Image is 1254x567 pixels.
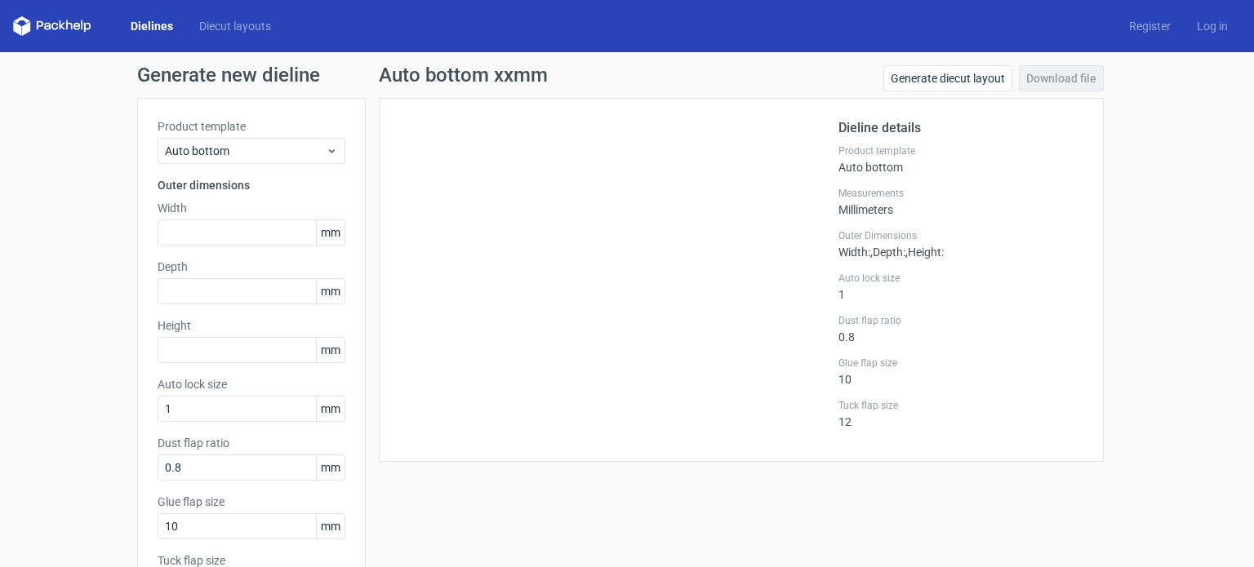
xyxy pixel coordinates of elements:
[158,200,345,216] label: Width
[1116,18,1184,34] a: Register
[838,357,1083,386] div: 10
[158,494,345,510] label: Glue flap size
[158,435,345,451] label: Dust flap ratio
[158,177,345,193] h3: Outer dimensions
[316,338,345,362] span: mm
[838,399,1083,428] div: 12
[838,399,1083,412] label: Tuck flap size
[838,229,1083,242] label: Outer Dimensions
[838,272,1083,301] div: 1
[905,246,944,259] span: , Height :
[883,65,1012,91] a: Generate diecut layout
[838,314,1083,327] label: Dust flap ratio
[1184,18,1241,34] a: Log in
[838,187,1083,216] div: Millimeters
[158,376,345,392] label: Auto lock size
[838,187,1083,200] label: Measurements
[158,118,345,135] label: Product template
[316,455,345,480] span: mm
[838,118,1083,138] h2: Dieline details
[870,246,905,259] span: , Depth :
[316,220,345,245] span: mm
[165,143,326,159] span: Auto bottom
[838,246,870,259] span: Width :
[158,259,345,275] label: Depth
[158,317,345,334] label: Height
[316,279,345,303] span: mm
[838,272,1083,285] label: Auto lock size
[838,144,1083,174] div: Auto bottom
[118,18,186,34] a: Dielines
[379,65,548,85] h1: Auto bottom xxmm
[838,144,1083,157] label: Product template
[186,18,284,34] a: Diecut layouts
[838,314,1083,343] div: 0.8
[137,65,1117,85] h1: Generate new dieline
[838,357,1083,370] label: Glue flap size
[316,514,345,538] span: mm
[316,396,345,421] span: mm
